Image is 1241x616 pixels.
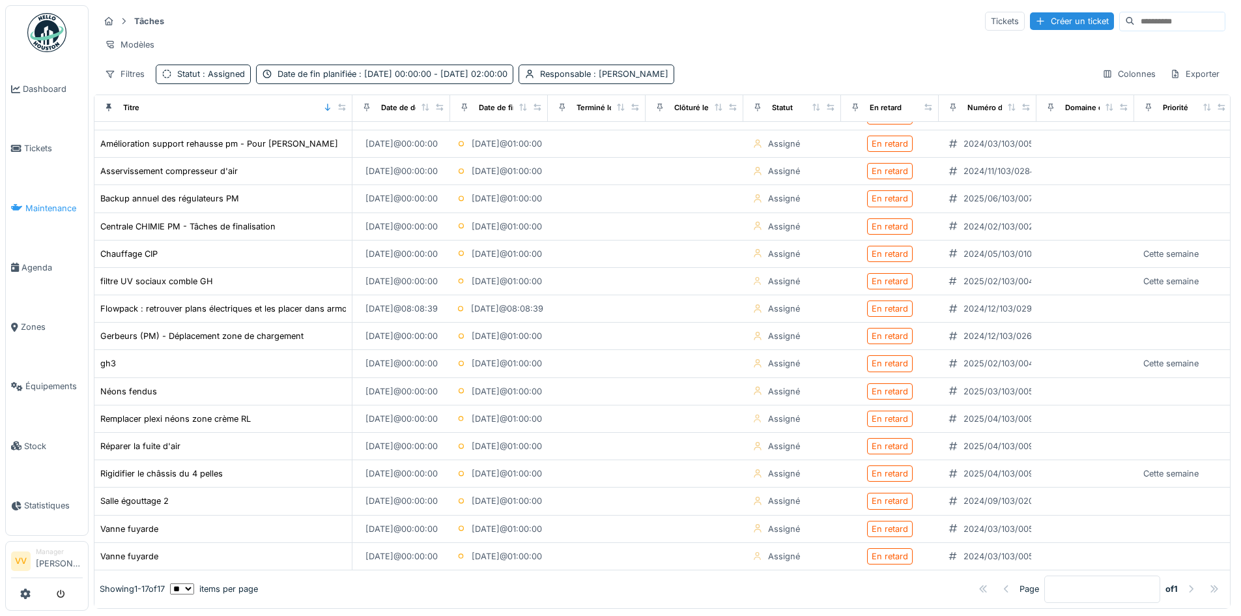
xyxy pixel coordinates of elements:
span: Stock [24,440,83,452]
div: Statut [772,102,793,113]
div: Cette semaine [1143,248,1199,260]
div: gh3 [100,357,116,370]
div: Assigné [768,138,800,150]
div: Néons fendus [100,385,157,398]
a: Tickets [6,119,88,178]
div: [DATE] @ 00:00:00 [365,220,438,233]
div: 2025/02/103/00412 [963,275,1042,287]
div: Vanne fuyarde [100,523,158,535]
div: 2024/09/103/02064 [963,495,1044,507]
div: [DATE] @ 01:00:00 [472,138,542,150]
div: [DATE] @ 00:00:00 [365,275,438,287]
div: [DATE] @ 01:00:00 [472,357,542,370]
div: Date de fin planifiée [278,68,507,80]
div: 2024/03/103/00573 [963,523,1044,535]
strong: Tâches [129,15,169,27]
div: En retard [872,192,908,205]
div: 2024/05/103/01000 [963,248,1042,260]
div: Asservissement compresseur d'air [100,165,238,177]
a: Statistiques [6,476,88,535]
div: En retard [872,275,908,287]
div: [DATE] @ 01:00:00 [472,275,542,287]
div: Assigné [768,192,800,205]
div: Clôturé le [674,102,709,113]
div: 2024/02/103/00267 [963,220,1044,233]
div: En retard [872,413,908,425]
span: Équipements [25,380,83,392]
div: [DATE] @ 01:00:00 [472,523,542,535]
a: Dashboard [6,59,88,119]
div: 2025/06/103/00700 [963,192,1044,205]
a: Zones [6,297,88,357]
div: Cette semaine [1143,275,1199,287]
div: En retard [872,248,908,260]
div: 2024/03/103/00508 [963,138,1044,150]
span: : [DATE] 00:00:00 - [DATE] 02:00:00 [356,69,507,79]
span: : Assigned [200,69,245,79]
div: Responsable [540,68,668,80]
div: En retard [872,495,908,507]
div: [DATE] @ 00:00:00 [365,192,438,205]
strong: of 1 [1165,583,1178,596]
a: Maintenance [6,179,88,238]
div: [DATE] @ 01:00:00 [472,192,542,205]
div: Date de fin planifiée [479,102,550,113]
div: [DATE] @ 00:00:00 [365,357,438,370]
img: Badge_color-CXgf-gQk.svg [27,13,66,52]
div: Assigné [768,467,800,480]
div: [DATE] @ 01:00:00 [472,330,542,342]
div: 2025/04/103/00902 [963,413,1044,425]
div: Assigné [768,248,800,260]
div: items per page [170,583,258,596]
div: 2025/04/103/00959 [963,440,1044,452]
div: Tickets [985,12,1025,31]
div: Assigné [768,357,800,370]
div: En retard [872,220,908,233]
div: Vanne fuyarde [100,550,158,563]
div: En retard [872,357,908,370]
div: Domaine d'expertise [1065,102,1139,113]
div: [DATE] @ 00:00:00 [365,413,438,425]
div: [DATE] @ 00:00:00 [365,138,438,150]
div: Showing 1 - 17 of 17 [100,583,165,596]
div: Assigné [768,165,800,177]
div: [DATE] @ 01:00:00 [472,440,542,452]
div: [DATE] @ 00:00:00 [365,330,438,342]
a: VV Manager[PERSON_NAME] [11,547,83,578]
div: En retard [872,550,908,563]
div: En retard [872,467,908,480]
div: Priorité [1163,102,1188,113]
span: Maintenance [25,202,83,214]
div: [DATE] @ 08:08:39 [365,302,438,315]
span: Statistiques [24,499,83,512]
div: [DATE] @ 01:00:00 [472,467,542,480]
div: En retard [872,138,908,150]
div: Centrale CHIMIE PM - Tâches de finalisation [100,220,276,233]
div: [DATE] @ 00:00:00 [365,467,438,480]
div: [DATE] @ 08:08:39 [471,302,543,315]
div: [DATE] @ 01:00:00 [472,413,542,425]
div: [DATE] @ 01:00:00 [472,220,542,233]
div: 2025/04/103/00951 [963,467,1042,480]
div: [DATE] @ 00:00:00 [365,495,438,507]
div: [DATE] @ 01:00:00 [472,165,542,177]
div: Backup annuel des régulateurs PM [100,192,239,205]
div: [DATE] @ 00:00:00 [365,550,438,563]
div: 2025/03/103/00566 [963,385,1044,398]
div: En retard [872,330,908,342]
div: Assigné [768,550,800,563]
a: Agenda [6,238,88,297]
div: [DATE] @ 00:00:00 [365,385,438,398]
span: Agenda [21,261,83,274]
div: Assigné [768,440,800,452]
div: Assigné [768,330,800,342]
div: Statut [177,68,245,80]
span: Zones [21,321,83,333]
div: Rigidifier le châssis du 4 pelles [100,467,223,480]
li: [PERSON_NAME] [36,547,83,575]
div: En retard [870,102,902,113]
div: [DATE] @ 01:00:00 [472,385,542,398]
li: VV [11,551,31,571]
div: [DATE] @ 00:00:00 [365,165,438,177]
div: [DATE] @ 01:00:00 [472,550,542,563]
